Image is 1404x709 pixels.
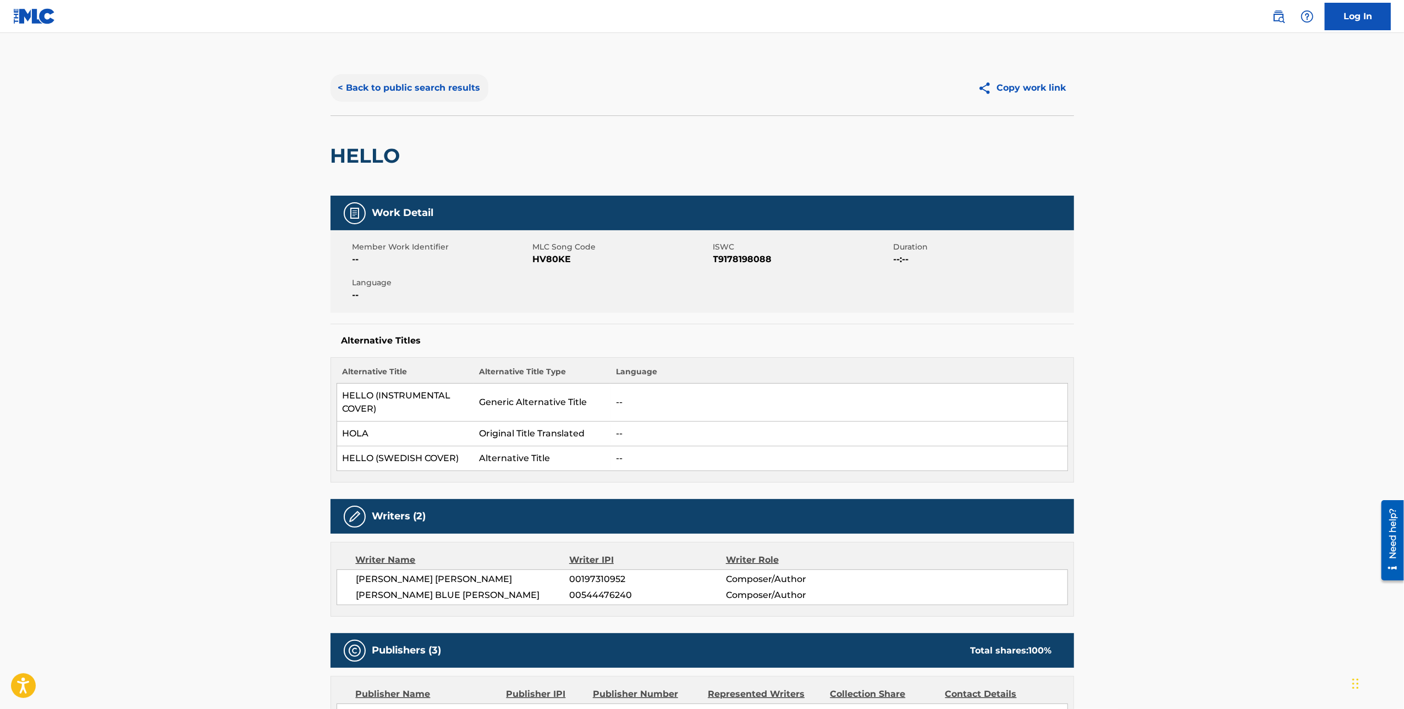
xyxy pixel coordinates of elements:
div: Collection Share [830,688,937,701]
th: Alternative Title [337,366,473,384]
img: Publishers [348,644,361,657]
h5: Publishers (3) [372,644,442,657]
button: Copy work link [970,74,1074,102]
img: Copy work link [978,81,997,95]
span: Language [353,277,530,289]
iframe: Resource Center [1373,496,1404,585]
div: Writer Name [356,553,570,567]
span: 00197310952 [569,573,725,586]
td: HELLO (INSTRUMENTAL COVER) [337,384,473,422]
div: Publisher IPI [506,688,585,701]
span: 100 % [1029,645,1052,656]
h5: Alternative Titles [342,335,1063,346]
span: 00544476240 [569,589,725,602]
img: Writers [348,510,361,523]
td: -- [610,384,1067,422]
div: Writer IPI [569,553,726,567]
span: Duration [894,241,1071,253]
div: Drag [1352,667,1359,700]
td: -- [610,422,1067,446]
img: MLC Logo [13,8,56,24]
span: [PERSON_NAME] [PERSON_NAME] [356,573,570,586]
a: Log In [1325,3,1391,30]
span: ISWC [713,241,891,253]
span: Member Work Identifier [353,241,530,253]
span: Composer/Author [726,589,868,602]
span: -- [353,289,530,302]
td: HELLO (SWEDISH COVER) [337,446,473,471]
span: --:-- [894,253,1071,266]
div: Total shares: [971,644,1052,657]
td: Original Title Translated [473,422,610,446]
span: T9178198088 [713,253,891,266]
td: -- [610,446,1067,471]
td: Generic Alternative Title [473,384,610,422]
span: [PERSON_NAME] BLUE [PERSON_NAME] [356,589,570,602]
span: MLC Song Code [533,241,711,253]
th: Alternative Title Type [473,366,610,384]
img: Work Detail [348,207,361,220]
h2: HELLO [331,143,406,168]
td: HOLA [337,422,473,446]
button: < Back to public search results [331,74,488,102]
span: HV80KE [533,253,711,266]
h5: Writers (2) [372,510,426,523]
div: Contact Details [945,688,1052,701]
div: Writer Role [726,553,868,567]
div: Publisher Name [356,688,498,701]
th: Language [610,366,1067,384]
div: Represented Writers [708,688,822,701]
span: -- [353,253,530,266]
iframe: Chat Widget [1349,656,1404,709]
div: Help [1296,5,1318,27]
h5: Work Detail [372,207,434,219]
div: Publisher Number [593,688,700,701]
a: Public Search [1268,5,1290,27]
img: search [1272,10,1285,23]
span: Composer/Author [726,573,868,586]
img: help [1301,10,1314,23]
td: Alternative Title [473,446,610,471]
